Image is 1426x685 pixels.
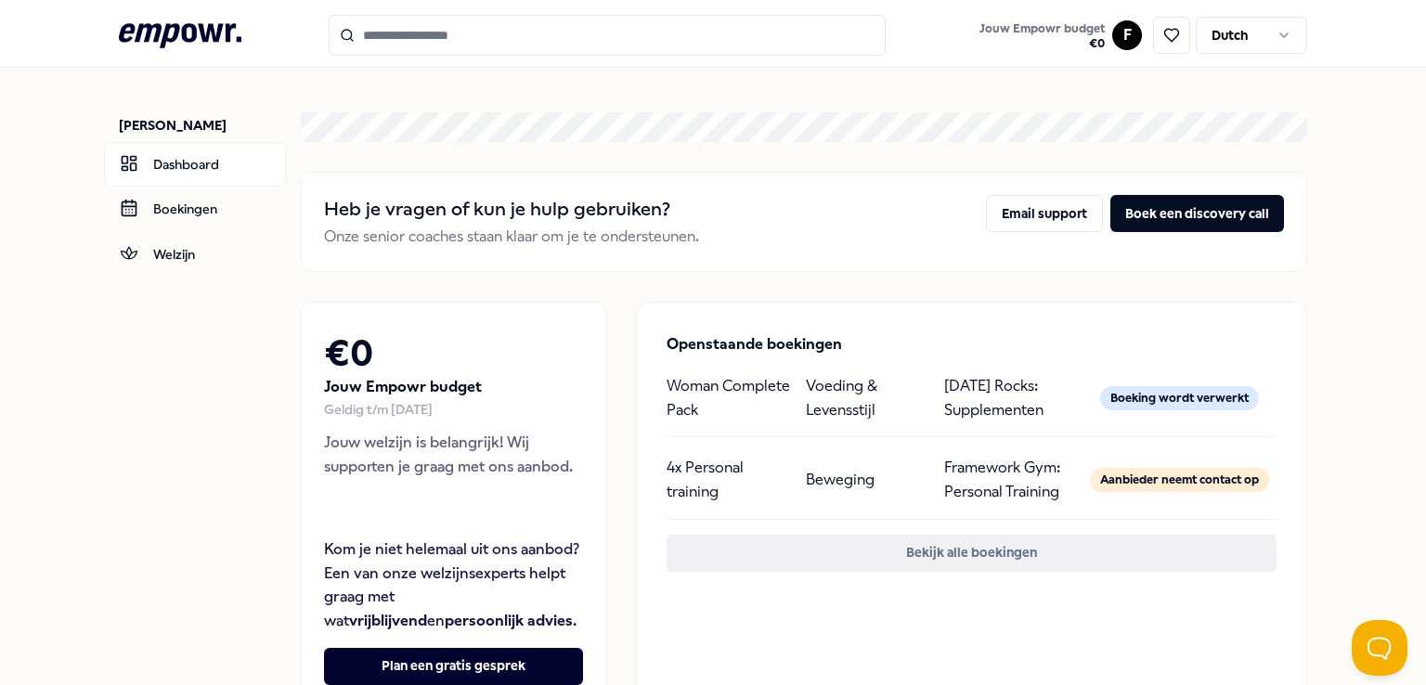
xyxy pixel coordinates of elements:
[104,187,286,231] a: Boekingen
[324,431,583,478] p: Jouw welzijn is belangrijk! Wij supporten je graag met ons aanbod.
[324,648,583,685] button: Plan een gratis gesprek
[667,374,790,421] p: Woman Complete Pack
[324,375,583,399] p: Jouw Empowr budget
[806,374,929,421] p: Voeding & Levensstijl
[972,16,1112,55] a: Jouw Empowr budget€0
[324,225,699,249] p: Onze senior coaches staan klaar om je te ondersteunen.
[349,612,427,629] strong: vrijblijvend
[1090,468,1269,492] div: Aanbieder neemt contact op
[979,36,1105,51] span: € 0
[104,142,286,187] a: Dashboard
[324,399,583,420] div: Geldig t/m [DATE]
[1352,620,1407,676] iframe: Help Scout Beacon - Open
[324,325,583,383] h2: € 0
[1112,20,1142,50] button: F
[1100,386,1259,410] div: Boeking wordt verwerkt
[944,456,1068,503] p: Framework Gym: Personal Training
[986,195,1103,249] a: Email support
[324,195,699,225] h2: Heb je vragen of kun je hulp gebruiken?
[119,116,286,135] p: [PERSON_NAME]
[944,374,1068,421] p: [DATE] Rocks: Supplementen
[445,612,573,629] strong: persoonlijk advies
[329,15,886,56] input: Search for products, categories or subcategories
[979,21,1105,36] span: Jouw Empowr budget
[667,332,1277,356] p: Openstaande boekingen
[976,18,1108,55] button: Jouw Empowr budget€0
[806,468,875,492] p: Beweging
[1110,195,1284,232] button: Boek een discovery call
[324,537,583,632] p: Kom je niet helemaal uit ons aanbod? Een van onze welzijnsexperts helpt graag met wat en .
[667,535,1277,572] button: Bekijk alle boekingen
[986,195,1103,232] button: Email support
[104,232,286,277] a: Welzijn
[667,456,790,503] p: 4x Personal training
